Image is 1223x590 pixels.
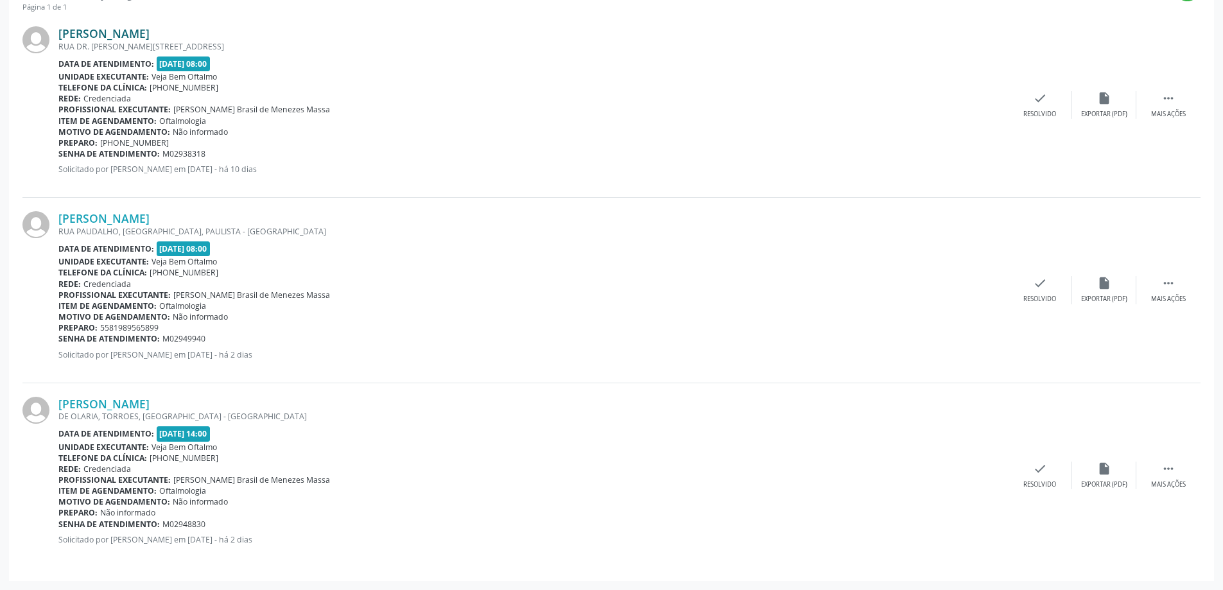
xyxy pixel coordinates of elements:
[1033,91,1047,105] i: check
[83,464,131,474] span: Credenciada
[1033,462,1047,476] i: check
[58,137,98,148] b: Preparo:
[1161,91,1175,105] i: 
[58,71,149,82] b: Unidade executante:
[1097,91,1111,105] i: insert_drive_file
[173,290,330,300] span: [PERSON_NAME] Brasil de Menezes Massa
[58,453,147,464] b: Telefone da clínica:
[173,496,228,507] span: Não informado
[58,519,160,530] b: Senha de atendimento:
[173,311,228,322] span: Não informado
[58,300,157,311] b: Item de agendamento:
[1081,295,1127,304] div: Exportar (PDF)
[58,126,170,137] b: Motivo de agendamento:
[58,267,147,278] b: Telefone da clínica:
[1161,462,1175,476] i: 
[58,148,160,159] b: Senha de atendimento:
[58,485,157,496] b: Item de agendamento:
[152,256,217,267] span: Veja Bem Oftalmo
[58,211,150,225] a: [PERSON_NAME]
[152,71,217,82] span: Veja Bem Oftalmo
[1097,462,1111,476] i: insert_drive_file
[58,116,157,126] b: Item de agendamento:
[1023,110,1056,119] div: Resolvido
[157,56,211,71] span: [DATE] 08:00
[1151,110,1186,119] div: Mais ações
[58,397,150,411] a: [PERSON_NAME]
[58,226,1008,237] div: RUA PAUDALHO, [GEOGRAPHIC_DATA], PAULISTA - [GEOGRAPHIC_DATA]
[159,300,206,311] span: Oftalmologia
[58,428,154,439] b: Data de atendimento:
[22,2,169,13] div: Página 1 de 1
[1081,110,1127,119] div: Exportar (PDF)
[157,426,211,441] span: [DATE] 14:00
[58,474,171,485] b: Profissional executante:
[1151,295,1186,304] div: Mais ações
[58,279,81,290] b: Rede:
[58,496,170,507] b: Motivo de agendamento:
[22,26,49,53] img: img
[1023,295,1056,304] div: Resolvido
[22,397,49,424] img: img
[58,534,1008,545] p: Solicitado por [PERSON_NAME] em [DATE] - há 2 dias
[100,322,159,333] span: 5581989565899
[173,104,330,115] span: [PERSON_NAME] Brasil de Menezes Massa
[159,116,206,126] span: Oftalmologia
[58,82,147,93] b: Telefone da clínica:
[58,507,98,518] b: Preparo:
[58,58,154,69] b: Data de atendimento:
[100,507,155,518] span: Não informado
[58,104,171,115] b: Profissional executante:
[58,349,1008,360] p: Solicitado por [PERSON_NAME] em [DATE] - há 2 dias
[1033,276,1047,290] i: check
[162,519,205,530] span: M02948830
[58,164,1008,175] p: Solicitado por [PERSON_NAME] em [DATE] - há 10 dias
[173,474,330,485] span: [PERSON_NAME] Brasil de Menezes Massa
[150,82,218,93] span: [PHONE_NUMBER]
[58,464,81,474] b: Rede:
[162,148,205,159] span: M02938318
[58,411,1008,422] div: DE OLARIA, TORROES, [GEOGRAPHIC_DATA] - [GEOGRAPHIC_DATA]
[58,290,171,300] b: Profissional executante:
[58,26,150,40] a: [PERSON_NAME]
[157,241,211,256] span: [DATE] 08:00
[100,137,169,148] span: [PHONE_NUMBER]
[173,126,228,137] span: Não informado
[150,453,218,464] span: [PHONE_NUMBER]
[58,93,81,104] b: Rede:
[1081,480,1127,489] div: Exportar (PDF)
[58,333,160,344] b: Senha de atendimento:
[162,333,205,344] span: M02949940
[58,442,149,453] b: Unidade executante:
[58,256,149,267] b: Unidade executante:
[1097,276,1111,290] i: insert_drive_file
[1151,480,1186,489] div: Mais ações
[152,442,217,453] span: Veja Bem Oftalmo
[22,211,49,238] img: img
[83,279,131,290] span: Credenciada
[58,322,98,333] b: Preparo:
[159,485,206,496] span: Oftalmologia
[58,243,154,254] b: Data de atendimento:
[83,93,131,104] span: Credenciada
[58,311,170,322] b: Motivo de agendamento:
[1161,276,1175,290] i: 
[150,267,218,278] span: [PHONE_NUMBER]
[1023,480,1056,489] div: Resolvido
[58,41,1008,52] div: RUA DR. [PERSON_NAME][STREET_ADDRESS]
